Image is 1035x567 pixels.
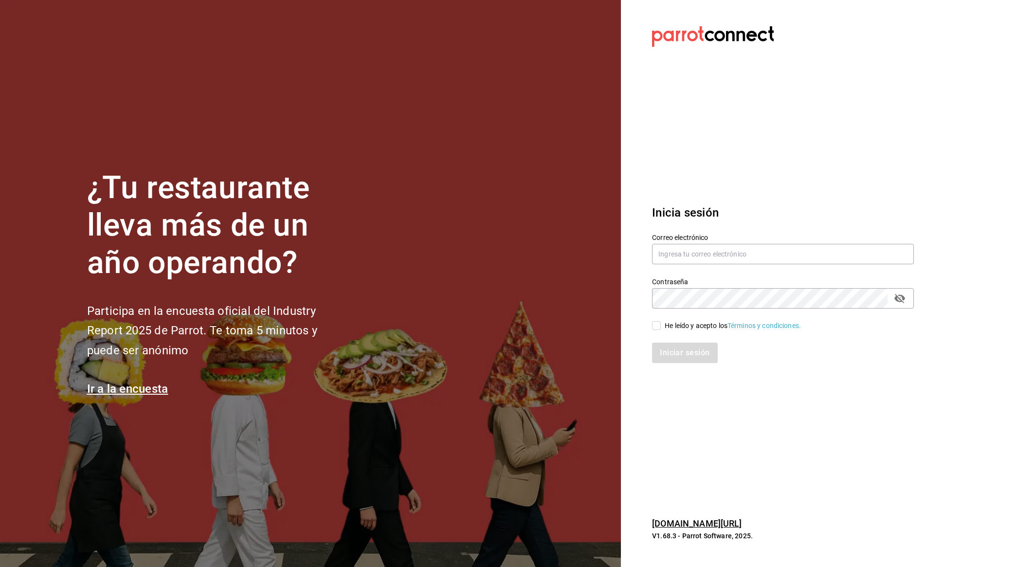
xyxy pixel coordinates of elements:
a: [DOMAIN_NAME][URL] [652,518,742,529]
button: passwordField [891,290,908,307]
a: Ir a la encuesta [87,382,168,396]
label: Contraseña [652,278,914,285]
label: Correo electrónico [652,234,914,241]
a: Términos y condiciones. [727,322,801,329]
input: Ingresa tu correo electrónico [652,244,914,264]
h1: ¿Tu restaurante lleva más de un año operando? [87,169,350,281]
h2: Participa en la encuesta oficial del Industry Report 2025 de Parrot. Te toma 5 minutos y puede se... [87,301,350,361]
h3: Inicia sesión [652,204,914,221]
p: V1.68.3 - Parrot Software, 2025. [652,531,914,541]
div: He leído y acepto los [665,321,801,331]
